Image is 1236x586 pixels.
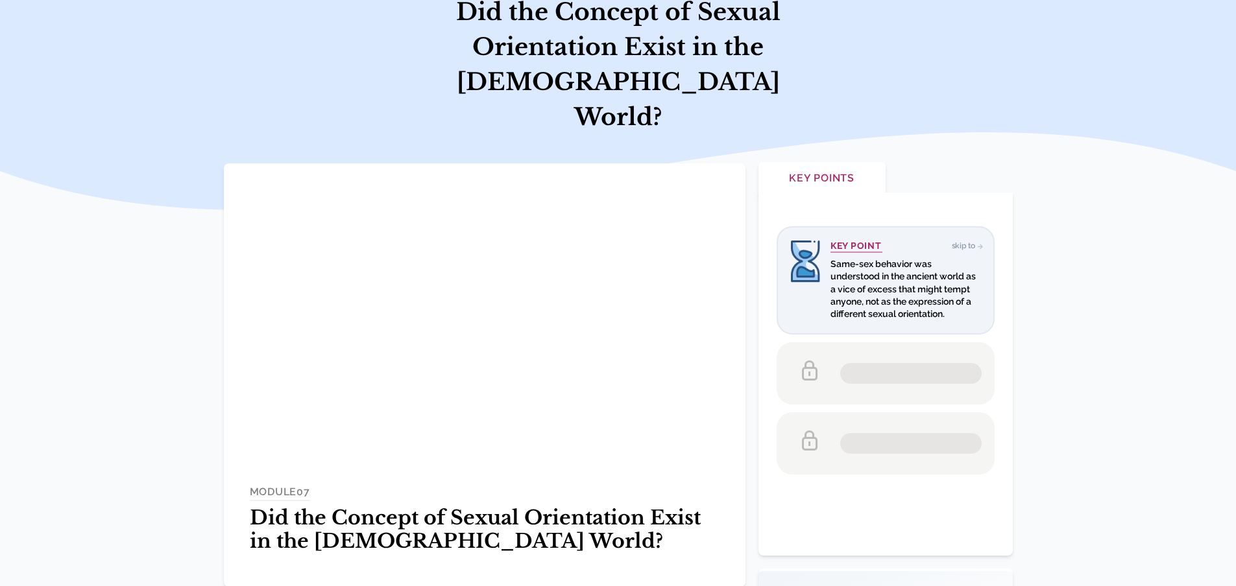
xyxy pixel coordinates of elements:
span: Skip to [952,241,980,250]
button: Key Points [758,162,886,196]
p: Same-sex behavior was understood in the ancient world as a vice of excess that might tempt anyone... [830,258,980,320]
h1: Did the Concept of Sexual Orientation Exist in the [DEMOGRAPHIC_DATA] World? [250,506,720,553]
iframe: Module 07 - Did the Concept of Sexual Orientation Exist in the Biblical World [224,163,745,456]
h4: MODULE 07 [250,484,310,501]
h4: Key Point [830,240,882,253]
